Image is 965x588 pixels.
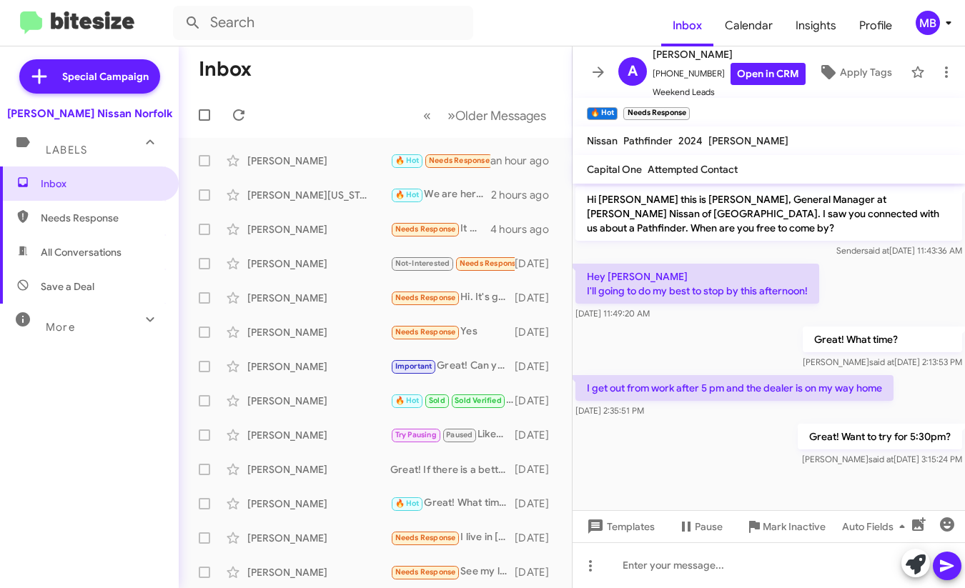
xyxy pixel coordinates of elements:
[848,5,904,46] a: Profile
[455,396,502,405] span: Sold Verified
[763,514,826,539] span: Mark Inactive
[460,259,520,268] span: Needs Response
[447,106,455,124] span: »
[587,107,618,120] small: 🔥 Hot
[661,5,713,46] a: Inbox
[713,5,784,46] a: Calendar
[575,405,644,416] span: [DATE] 2:35:51 PM
[46,321,75,334] span: More
[446,430,472,439] span: Paused
[395,327,456,337] span: Needs Response
[842,514,911,539] span: Auto Fields
[515,531,560,545] div: [DATE]
[869,357,894,367] span: said at
[623,107,689,120] small: Needs Response
[515,565,560,579] div: [DATE]
[390,392,515,409] div: Of course! I will have my team send you a confirmation here shortly!
[731,63,806,85] a: Open in CRM
[247,394,390,408] div: [PERSON_NAME]
[575,308,650,319] span: [DATE] 11:49:20 AM
[515,462,560,477] div: [DATE]
[666,514,734,539] button: Pause
[247,222,390,236] div: [PERSON_NAME]
[806,59,904,85] button: Apply Tags
[584,514,655,539] span: Templates
[247,428,390,442] div: [PERSON_NAME]
[395,396,420,405] span: 🔥 Hot
[836,245,962,256] span: Sender [DATE] 11:43:36 AM
[247,565,390,579] div: [PERSON_NAME]
[395,533,456,542] span: Needs Response
[247,154,390,168] div: [PERSON_NAME]
[247,359,390,374] div: [PERSON_NAME]
[390,221,490,237] div: It was about a rental
[395,190,420,199] span: 🔥 Hot
[429,396,445,405] span: Sold
[41,245,122,259] span: All Conversations
[575,264,819,304] p: Hey [PERSON_NAME] I'll going to do my best to stop by this afternoon!
[247,291,390,305] div: [PERSON_NAME]
[653,46,806,63] span: [PERSON_NAME]
[708,134,788,147] span: [PERSON_NAME]
[515,325,560,339] div: [DATE]
[831,514,922,539] button: Auto Fields
[575,375,894,401] p: I get out from work after 5 pm and the dealer is on my way home
[653,85,806,99] span: Weekend Leads
[864,245,889,256] span: said at
[628,60,638,83] span: A
[247,462,390,477] div: [PERSON_NAME]
[573,514,666,539] button: Templates
[490,222,560,236] div: 4 hours ago
[390,495,515,512] div: Great! What time [DATE]?
[41,279,94,294] span: Save a Deal
[455,108,546,124] span: Older Messages
[247,325,390,339] div: [PERSON_NAME]
[904,11,949,35] button: MB
[802,454,962,464] span: [PERSON_NAME] [DATE] 3:15:24 PM
[395,293,456,302] span: Needs Response
[734,514,837,539] button: Mark Inactive
[415,101,440,130] button: Previous
[623,134,673,147] span: Pathfinder
[395,499,420,508] span: 🔥 Hot
[429,156,490,165] span: Needs Response
[19,59,160,94] a: Special Campaign
[395,567,456,577] span: Needs Response
[390,564,515,580] div: See my last text
[395,259,450,268] span: Not-Interested
[587,134,618,147] span: Nissan
[491,188,560,202] div: 2 hours ago
[390,255,515,271] div: Been thinking about it but I don't have any money to put down and I've been working on my credit ...
[415,101,555,130] nav: Page navigation example
[587,163,642,176] span: Capital One
[515,291,560,305] div: [DATE]
[840,59,892,85] span: Apply Tags
[798,424,962,449] p: Great! Want to try for 5:30pm?
[803,327,962,352] p: Great! What time?
[390,358,515,374] div: Great! Can you come back in [DATE] or [DATE] to go over options?
[515,256,560,271] div: [DATE]
[390,529,515,546] div: I live in [GEOGRAPHIC_DATA], and I think my family made the executive decision to get a hybrid hi...
[784,5,848,46] a: Insights
[62,69,149,84] span: Special Campaign
[390,186,491,203] div: We are here until 8pm. Would [DATE] or [DATE] be better for you?
[390,289,515,306] div: Hi. It's gonzo.
[390,152,490,169] div: I get out from work after 5 pm and the dealer is on my way home
[173,6,473,40] input: Search
[490,154,560,168] div: an hour ago
[395,362,432,371] span: Important
[390,427,515,443] div: Liked “I am sorry to hear that! I hope everything is going well and let us know when you are read...
[247,188,390,202] div: [PERSON_NAME][US_STATE]
[868,454,894,464] span: said at
[395,156,420,165] span: 🔥 Hot
[7,106,172,121] div: [PERSON_NAME] Nissan Norfolk
[247,531,390,545] div: [PERSON_NAME]
[916,11,940,35] div: MB
[439,101,555,130] button: Next
[515,497,560,511] div: [DATE]
[575,186,962,241] p: Hi [PERSON_NAME] this is [PERSON_NAME], General Manager at [PERSON_NAME] Nissan of [GEOGRAPHIC_DA...
[653,63,806,85] span: [PHONE_NUMBER]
